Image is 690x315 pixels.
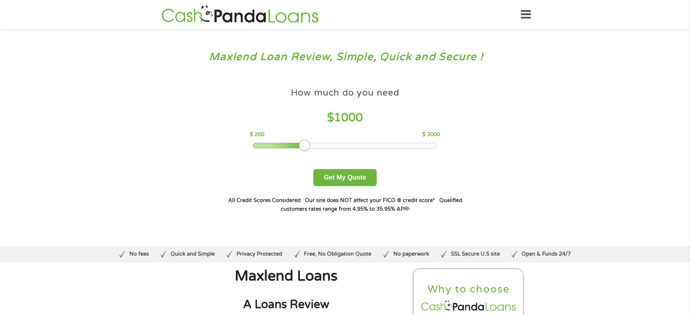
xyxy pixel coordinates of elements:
strong: Our site does NOT affect your FICO ® credit score* [305,197,435,203]
img: GetLoanNow Logo [159,4,321,25]
span: 1000 [334,111,363,125]
p: No fees [129,250,149,258]
button: Get My Quote [313,169,377,186]
h4: $ [250,110,440,125]
p: $ 200 [250,131,264,139]
h2: Why to choose [420,283,518,296]
p: Free, No Obligation Quote [304,250,371,258]
p: Quick and Simple [171,250,215,258]
strong: All Credit Scores Considered [228,197,301,203]
strong: Qualified customers rates range from 4.95% to 35.95% APR¹ [281,197,462,212]
p: Open & Funds 24/7 [522,250,571,258]
p: No paperwork [393,250,429,258]
span: Maxlend Loans [235,268,338,285]
p: SSL Secure U.S site [451,250,500,258]
h4: How much do you need [291,87,400,99]
h3: Maxlend Loan Review, Simple, Quick and Secure ! [21,50,669,64]
p: $ 3000 [422,131,440,139]
p: Privacy Protected [237,250,282,258]
h2: A Loans Review [166,297,406,312]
